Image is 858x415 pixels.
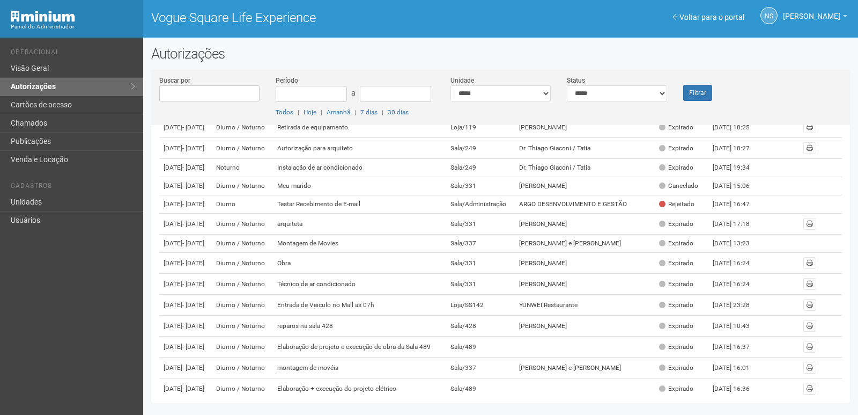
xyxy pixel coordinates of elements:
[182,364,204,372] span: - [DATE]
[708,358,767,378] td: [DATE] 16:01
[515,138,655,159] td: Dr. Thiago Giaconi / Tatia
[659,363,693,373] div: Expirado
[182,343,204,351] span: - [DATE]
[182,301,204,309] span: - [DATE]
[515,214,655,235] td: [PERSON_NAME]
[159,235,212,253] td: [DATE]
[159,295,212,316] td: [DATE]
[446,337,515,358] td: Sala/489
[159,159,212,177] td: [DATE]
[159,358,212,378] td: [DATE]
[182,385,204,392] span: - [DATE]
[182,220,204,228] span: - [DATE]
[659,144,693,153] div: Expirado
[212,378,273,399] td: Diurno / Noturno
[659,220,693,229] div: Expirado
[446,316,515,337] td: Sala/428
[212,253,273,274] td: Diurno / Noturno
[515,195,655,214] td: ARGO DESENVOLVIMENTO E GESTÃO
[182,259,204,267] span: - [DATE]
[273,177,446,195] td: Meu marido
[708,177,767,195] td: [DATE] 15:06
[708,337,767,358] td: [DATE] 16:37
[11,22,135,32] div: Painel do Administrador
[182,144,204,152] span: - [DATE]
[273,159,446,177] td: Instalação de ar condicionado
[515,358,655,378] td: [PERSON_NAME] e [PERSON_NAME]
[11,182,135,193] li: Cadastros
[515,159,655,177] td: Dr. Thiago Giaconi / Tatia
[446,159,515,177] td: Sala/249
[298,108,299,116] span: |
[515,274,655,295] td: [PERSON_NAME]
[446,117,515,138] td: Loja/119
[182,239,204,247] span: - [DATE]
[212,235,273,253] td: Diurno / Noturno
[708,195,767,214] td: [DATE] 16:47
[273,274,446,295] td: Técnico de ar condicionado
[708,295,767,316] td: [DATE] 23:28
[450,76,474,85] label: Unidade
[708,316,767,337] td: [DATE] 10:43
[515,253,655,274] td: [PERSON_NAME]
[212,138,273,159] td: Diurno / Noturno
[159,253,212,274] td: [DATE]
[659,239,693,248] div: Expirado
[212,316,273,337] td: Diurno / Noturno
[708,378,767,399] td: [DATE] 16:36
[273,214,446,235] td: arquiteta
[212,337,273,358] td: Diurno / Noturno
[708,117,767,138] td: [DATE] 18:25
[354,108,356,116] span: |
[515,295,655,316] td: YUNWEI Restaurante
[182,200,204,208] span: - [DATE]
[446,358,515,378] td: Sala/337
[659,123,693,132] div: Expirado
[515,316,655,337] td: [PERSON_NAME]
[182,123,204,131] span: - [DATE]
[212,358,273,378] td: Diurno / Noturno
[159,138,212,159] td: [DATE]
[212,295,273,316] td: Diurno / Noturno
[446,235,515,253] td: Sala/337
[659,280,693,289] div: Expirado
[659,259,693,268] div: Expirado
[304,108,316,116] a: Hoje
[159,76,190,85] label: Buscar por
[159,316,212,337] td: [DATE]
[212,195,273,214] td: Diurno
[659,384,693,394] div: Expirado
[446,177,515,195] td: Sala/331
[388,108,409,116] a: 30 dias
[273,235,446,253] td: Montagem de Movies
[708,235,767,253] td: [DATE] 13:23
[708,253,767,274] td: [DATE] 16:24
[159,378,212,399] td: [DATE]
[708,138,767,159] td: [DATE] 18:27
[708,214,767,235] td: [DATE] 17:18
[382,108,383,116] span: |
[360,108,378,116] a: 7 dias
[659,163,693,172] div: Expirado
[683,85,712,101] button: Filtrar
[182,322,204,330] span: - [DATE]
[446,195,515,214] td: Sala/Administração
[708,159,767,177] td: [DATE] 19:34
[783,13,847,22] a: [PERSON_NAME]
[182,182,204,190] span: - [DATE]
[212,274,273,295] td: Diurno / Noturno
[273,378,446,399] td: Elaboração + execução do projeto elétrico
[11,48,135,60] li: Operacional
[327,108,350,116] a: Amanhã
[567,76,585,85] label: Status
[659,343,693,352] div: Expirado
[659,322,693,331] div: Expirado
[446,214,515,235] td: Sala/331
[273,337,446,358] td: Elaboração de projeto e execução de obra da Sala 489
[159,337,212,358] td: [DATE]
[11,11,75,22] img: Minium
[212,117,273,138] td: Diurno / Noturno
[212,177,273,195] td: Diurno / Noturno
[182,164,204,171] span: - [DATE]
[446,253,515,274] td: Sala/331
